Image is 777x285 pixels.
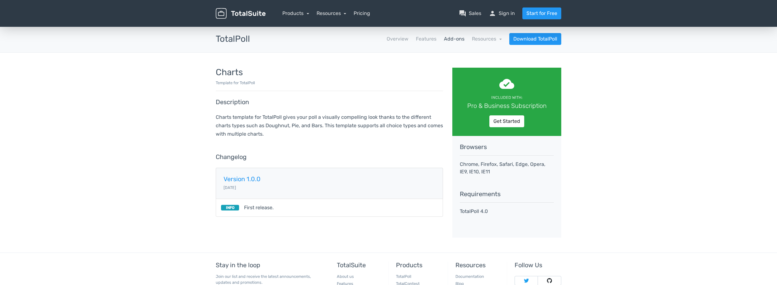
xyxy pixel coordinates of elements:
[455,262,502,268] h5: Resources
[416,35,436,43] a: Features
[461,101,553,110] div: Pro & Business Subscription
[337,262,384,268] h5: TotalSuite
[472,36,502,42] a: Resources
[460,143,554,150] h5: Browsers
[224,176,435,182] h5: Version 1.0.0
[460,191,554,197] h5: Requirements
[460,208,554,215] p: TotalPoll 4.0
[396,274,411,279] a: TotalPoll
[396,262,443,268] h5: Products
[459,10,481,17] a: question_answerSales
[491,95,522,100] small: Included with:
[459,10,466,17] span: question_answer
[216,153,443,160] h5: Changelog
[244,204,274,211] span: First release.
[221,205,239,210] small: INFO
[216,80,443,86] p: Template for TotalPoll
[547,278,552,283] img: Follow TotalSuite on Github
[216,262,322,268] h5: Stay in the loop
[216,8,266,19] img: TotalSuite for WordPress
[317,10,346,16] a: Resources
[216,34,250,44] h3: TotalPoll
[515,262,561,268] h5: Follow Us
[522,7,561,19] a: Start for Free
[354,10,370,17] a: Pricing
[216,99,443,105] h5: Description
[216,113,443,138] p: Charts template for TotalPoll gives your poll a visually compelling look thanks to the different ...
[489,115,524,127] a: Get Started
[216,168,443,199] a: Version 1.0.0 [DATE]
[460,161,554,176] p: Chrome, Firefox, Safari, Edge, Opera, IE9, IE10, IE11
[489,10,496,17] span: person
[455,274,484,279] a: Documentation
[224,185,236,190] small: [DATE]
[499,76,514,91] span: cloud_done
[524,278,529,283] img: Follow TotalSuite on Twitter
[216,68,443,77] h3: Charts
[282,10,309,16] a: Products
[489,10,515,17] a: personSign in
[444,35,464,43] a: Add-ons
[387,35,408,43] a: Overview
[337,274,354,279] a: About us
[509,33,561,45] a: Download TotalPoll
